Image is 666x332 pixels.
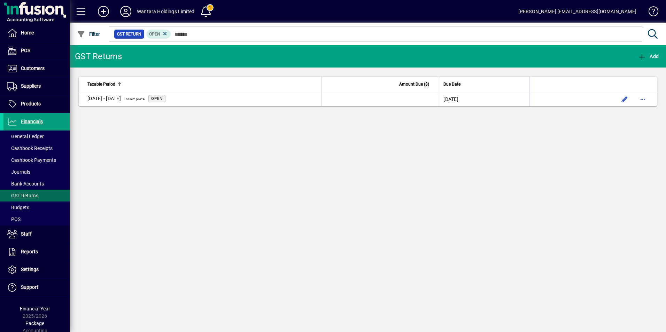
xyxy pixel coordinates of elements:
span: POS [21,48,30,53]
td: [DATE] [439,92,529,106]
span: Amount Due ($) [399,80,429,88]
span: Financial Year [20,306,50,311]
div: GST Returns [75,51,122,62]
span: Open [149,32,160,37]
span: Incomplete [124,97,145,101]
span: General Ledger [7,134,44,139]
span: Bank Accounts [7,181,44,187]
a: Journals [3,166,70,178]
span: Home [21,30,34,35]
a: Knowledge Base [643,1,657,24]
button: More options [637,94,648,105]
div: 01/09/2025 - 31/10/2025 [87,95,148,104]
button: Filter [75,28,102,40]
button: Add [92,5,115,18]
span: Due Date [443,80,460,88]
span: Taxable Period [87,80,115,88]
a: Products [3,95,70,113]
div: [PERSON_NAME] [EMAIL_ADDRESS][DOMAIN_NAME] [518,6,636,17]
a: Bank Accounts [3,178,70,190]
a: Suppliers [3,78,70,95]
a: Reports [3,243,70,261]
div: Amount Due ($) [326,80,435,88]
a: Customers [3,60,70,77]
a: Home [3,24,70,42]
a: Budgets [3,201,70,213]
span: Customers [21,65,45,71]
span: Suppliers [21,83,41,89]
a: GST Returns [3,190,70,201]
span: Package [25,321,44,326]
span: POS [7,216,21,222]
div: Due Date [443,80,525,88]
mat-chip: Status: Open [146,30,171,39]
span: Journals [7,169,30,175]
a: Support [3,279,70,296]
span: Open [151,96,163,101]
a: POS [3,42,70,60]
span: Reports [21,249,38,254]
span: Products [21,101,41,106]
span: Add [638,54,659,59]
div: Wantara Holdings Limited [137,6,194,17]
button: Add [636,50,660,63]
span: Staff [21,231,32,237]
a: Settings [3,261,70,278]
button: Profile [115,5,137,18]
span: Financials [21,119,43,124]
span: Filter [77,31,100,37]
span: Support [21,284,38,290]
div: Taxable Period [87,80,317,88]
span: GST Returns [7,193,38,198]
a: Cashbook Receipts [3,142,70,154]
a: General Ledger [3,131,70,142]
button: Edit [619,94,630,105]
span: Settings [21,267,39,272]
span: Budgets [7,205,29,210]
span: Cashbook Receipts [7,145,53,151]
span: GST Return [117,31,141,38]
span: Cashbook Payments [7,157,56,163]
a: POS [3,213,70,225]
a: Cashbook Payments [3,154,70,166]
a: Staff [3,226,70,243]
